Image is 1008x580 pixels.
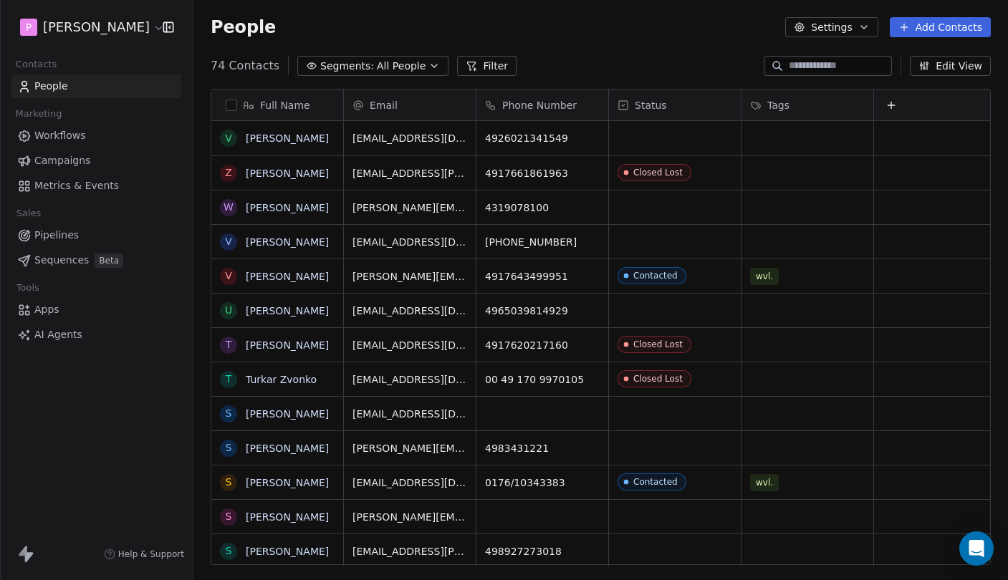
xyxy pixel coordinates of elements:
span: Apps [34,302,59,317]
a: Apps [11,298,181,322]
div: Full Name [211,90,343,120]
a: Turkar Zvonko [246,374,317,385]
a: Metrics & Events [11,174,181,198]
span: wvl. [750,268,779,285]
a: [PERSON_NAME] [246,202,329,213]
div: Open Intercom Messenger [959,531,994,566]
span: [EMAIL_ADDRESS][DOMAIN_NAME] [352,235,467,249]
div: grid [211,121,344,566]
div: Tags [741,90,873,120]
span: Sequences [34,253,89,268]
span: People [211,16,276,38]
div: V [225,234,232,249]
span: 4965039814929 [485,304,600,318]
div: T [226,337,232,352]
div: S [226,509,232,524]
span: Segments: [320,59,374,74]
a: [PERSON_NAME] [246,168,329,179]
a: [PERSON_NAME] [246,305,329,316]
span: Beta [95,253,123,268]
a: [PERSON_NAME] [246,511,329,523]
a: [PERSON_NAME] [246,271,329,282]
span: Email [370,98,398,112]
div: S [226,406,232,421]
span: 0176/10343383 [485,475,600,490]
span: Contacts [9,54,63,75]
div: grid [344,121,992,566]
span: [EMAIL_ADDRESS][DOMAIN_NAME] [352,407,467,421]
div: V [225,269,232,284]
span: Sales [10,203,47,224]
span: Help & Support [118,548,184,560]
span: 498927273018 [485,544,600,559]
span: [PERSON_NAME][EMAIL_ADDRESS][DOMAIN_NAME] [352,269,467,284]
button: Edit View [910,56,991,76]
a: [PERSON_NAME] [246,132,329,144]
div: S [226,543,232,559]
span: People [34,79,68,94]
span: 4917661861963 [485,166,600,180]
a: [PERSON_NAME] [246,477,329,488]
span: Full Name [260,98,310,112]
button: P[PERSON_NAME] [17,15,153,39]
span: 4319078100 [485,200,600,215]
span: 4983431221 [485,441,600,455]
span: Tools [10,277,45,299]
div: W [224,200,234,215]
div: Phone Number [476,90,608,120]
a: [PERSON_NAME] [246,408,329,420]
button: Add Contacts [890,17,991,37]
a: AI Agents [11,323,181,347]
a: [PERSON_NAME] [246,236,329,248]
span: Phone Number [502,98,577,112]
span: Status [635,98,667,112]
span: All People [377,59,426,74]
span: AI Agents [34,327,82,342]
button: Filter [457,56,517,76]
span: [EMAIL_ADDRESS][DOMAIN_NAME] [352,131,467,145]
span: [EMAIL_ADDRESS][DOMAIN_NAME][PERSON_NAME] [352,304,467,318]
a: Help & Support [104,548,184,560]
div: Contacted [633,477,678,487]
a: Pipelines [11,223,181,247]
span: [EMAIL_ADDRESS][DOMAIN_NAME] [352,372,467,387]
span: 74 Contacts [211,57,279,74]
span: [EMAIL_ADDRESS][PERSON_NAME][DOMAIN_NAME] [352,166,467,180]
a: SequencesBeta [11,248,181,272]
span: Pipelines [34,228,79,243]
div: Status [609,90,741,120]
span: Workflows [34,128,86,143]
a: Campaigns [11,149,181,173]
span: [PERSON_NAME] [43,18,150,37]
a: [PERSON_NAME] [246,443,329,454]
span: 4917643499951 [485,269,600,284]
div: V [225,131,232,146]
span: P [26,20,32,34]
span: Marketing [9,103,68,125]
div: S [226,475,232,490]
div: Contacted [633,271,678,281]
span: wvl. [750,474,779,491]
div: Closed Lost [633,339,683,349]
div: U [225,303,232,318]
span: [PERSON_NAME][EMAIL_ADDRESS][DOMAIN_NAME] [352,510,467,524]
div: T [226,372,232,387]
span: Campaigns [34,153,90,168]
div: S [226,440,232,455]
a: [PERSON_NAME] [246,339,329,351]
span: 4926021341549 [485,131,600,145]
span: 00 49 170 9970105 [485,372,600,387]
a: Workflows [11,124,181,148]
span: 4917620217160 [485,338,600,352]
div: Z [225,165,232,180]
span: [PHONE_NUMBER] [485,235,600,249]
a: People [11,74,181,98]
span: [EMAIL_ADDRESS][PERSON_NAME][DOMAIN_NAME] [352,544,467,559]
button: Settings [785,17,878,37]
div: Closed Lost [633,168,683,178]
a: [PERSON_NAME] [246,546,329,557]
span: [PERSON_NAME][EMAIL_ADDRESS][DOMAIN_NAME] [352,200,467,215]
span: Metrics & Events [34,178,119,193]
div: Closed Lost [633,374,683,384]
span: [EMAIL_ADDRESS][DOMAIN_NAME] [352,475,467,490]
